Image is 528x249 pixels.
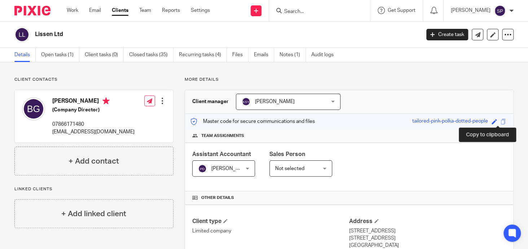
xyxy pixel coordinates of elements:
[179,48,227,62] a: Recurring tasks (4)
[311,48,339,62] a: Audit logs
[275,166,304,171] span: Not selected
[89,7,101,14] a: Email
[283,9,348,15] input: Search
[61,208,126,219] h4: + Add linked client
[349,242,506,249] p: [GEOGRAPHIC_DATA]
[494,5,506,17] img: svg%3E
[102,97,110,105] i: Primary
[451,7,490,14] p: [PERSON_NAME]
[139,7,151,14] a: Team
[41,48,79,62] a: Open tasks (1)
[388,8,415,13] span: Get Support
[192,151,251,157] span: Assistant Accountant
[52,97,135,106] h4: [PERSON_NAME]
[198,164,207,173] img: svg%3E
[14,6,50,15] img: Pixie
[201,195,234,201] span: Other details
[185,77,514,83] p: More details
[14,77,173,83] p: Client contacts
[192,98,229,105] h3: Client manager
[242,97,250,106] img: svg%3E
[269,151,305,157] span: Sales Person
[280,48,306,62] a: Notes (1)
[349,218,506,225] h4: Address
[22,97,45,120] img: svg%3E
[192,218,349,225] h4: Client type
[192,227,349,235] p: Limited company
[349,235,506,242] p: [STREET_ADDRESS]
[426,29,468,40] a: Create task
[211,166,251,171] span: [PERSON_NAME]
[35,31,339,38] h2: Lissen Ltd
[69,156,119,167] h4: + Add contact
[254,48,274,62] a: Emails
[52,106,135,114] h5: (Company Director)
[349,227,506,235] p: [STREET_ADDRESS]
[14,27,30,42] img: svg%3E
[232,48,248,62] a: Files
[14,186,173,192] p: Linked clients
[255,99,295,104] span: [PERSON_NAME]
[52,121,135,128] p: 07866171480
[162,7,180,14] a: Reports
[129,48,173,62] a: Closed tasks (35)
[52,128,135,135] p: [EMAIL_ADDRESS][DOMAIN_NAME]
[190,118,315,125] p: Master code for secure communications and files
[191,7,210,14] a: Settings
[112,7,128,14] a: Clients
[14,48,36,62] a: Details
[201,133,244,139] span: Team assignments
[67,7,78,14] a: Work
[412,117,488,126] div: tailored-pink-polka-dotted-people
[85,48,124,62] a: Client tasks (0)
